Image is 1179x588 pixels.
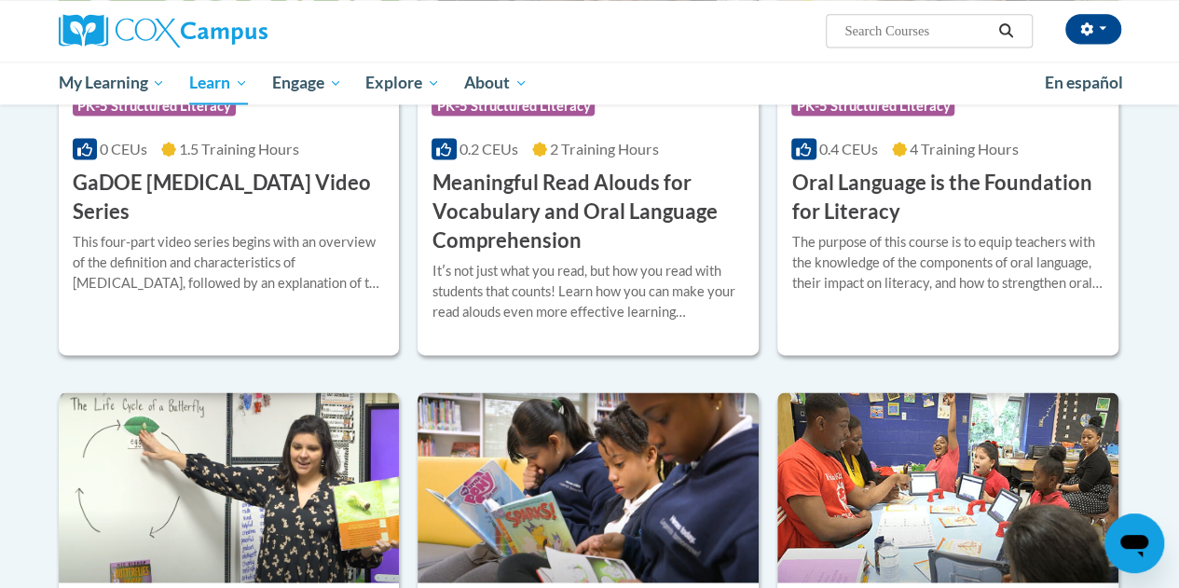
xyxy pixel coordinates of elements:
[59,14,394,48] a: Cox Campus
[59,392,400,582] img: Course Logo
[272,72,342,94] span: Engage
[73,232,386,294] div: This four-part video series begins with an overview of the definition and characteristics of [MED...
[819,140,878,157] span: 0.4 CEUs
[47,62,178,104] a: My Learning
[353,62,452,104] a: Explore
[260,62,354,104] a: Engage
[1065,14,1121,44] button: Account Settings
[73,97,236,116] span: PK-5 Structured Literacy
[791,97,954,116] span: PK-5 Structured Literacy
[189,72,248,94] span: Learn
[177,62,260,104] a: Learn
[843,20,992,42] input: Search Courses
[550,140,659,157] span: 2 Training Hours
[58,72,165,94] span: My Learning
[100,140,147,157] span: 0 CEUs
[432,169,745,254] h3: Meaningful Read Alouds for Vocabulary and Oral Language Comprehension
[432,97,595,116] span: PK-5 Structured Literacy
[452,62,540,104] a: About
[791,169,1104,226] h3: Oral Language is the Foundation for Literacy
[73,169,386,226] h3: GaDOE [MEDICAL_DATA] Video Series
[59,14,267,48] img: Cox Campus
[791,232,1104,294] div: The purpose of this course is to equip teachers with the knowledge of the components of oral lang...
[1033,63,1135,103] a: En español
[1104,513,1164,573] iframe: Button to launch messaging window
[1045,73,1123,92] span: En español
[179,140,299,157] span: 1.5 Training Hours
[910,140,1019,157] span: 4 Training Hours
[365,72,440,94] span: Explore
[464,72,528,94] span: About
[45,62,1135,104] div: Main menu
[432,261,745,322] div: Itʹs not just what you read, but how you read with students that counts! Learn how you can make y...
[418,392,759,582] img: Course Logo
[459,140,518,157] span: 0.2 CEUs
[777,392,1118,582] img: Course Logo
[992,20,1020,42] button: Search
